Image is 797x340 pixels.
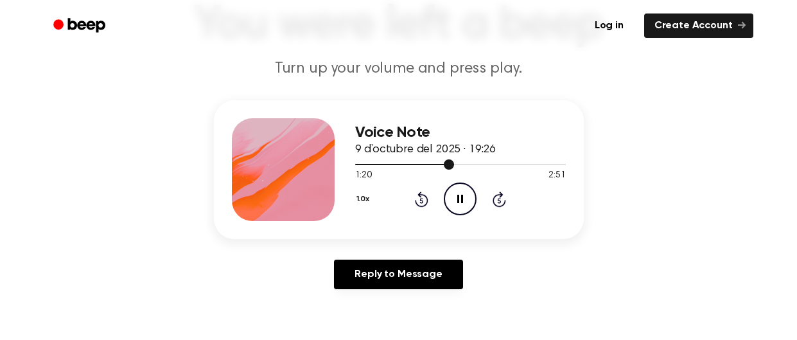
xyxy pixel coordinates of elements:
a: Create Account [644,13,753,38]
a: Log in [582,11,636,40]
a: Beep [44,13,117,39]
p: Turn up your volume and press play. [152,58,645,80]
h3: Voice Note [355,124,566,141]
a: Reply to Message [334,260,462,289]
button: 1.0x [355,188,374,210]
span: 1:20 [355,169,372,183]
span: 2:51 [548,169,565,183]
span: 9 d’octubre del 2025 · 19:26 [355,144,496,156]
